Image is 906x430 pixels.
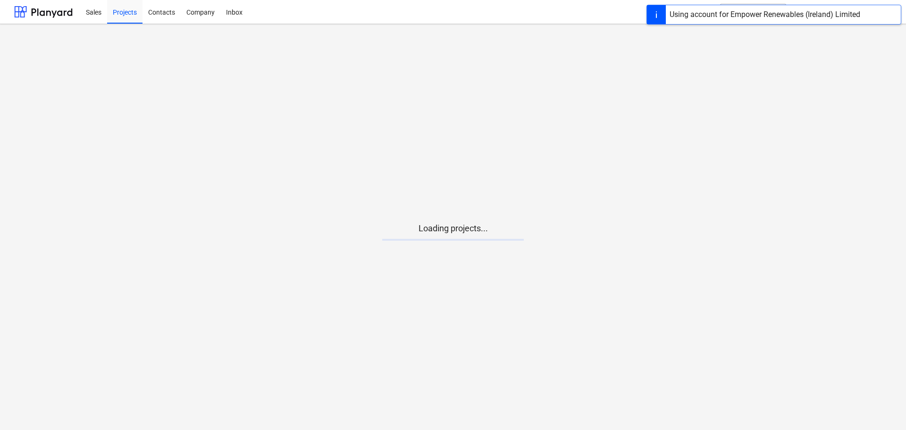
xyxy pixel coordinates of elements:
[670,9,860,20] div: Using account for Empower Renewables (Ireland) Limited
[382,223,524,234] p: Loading projects...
